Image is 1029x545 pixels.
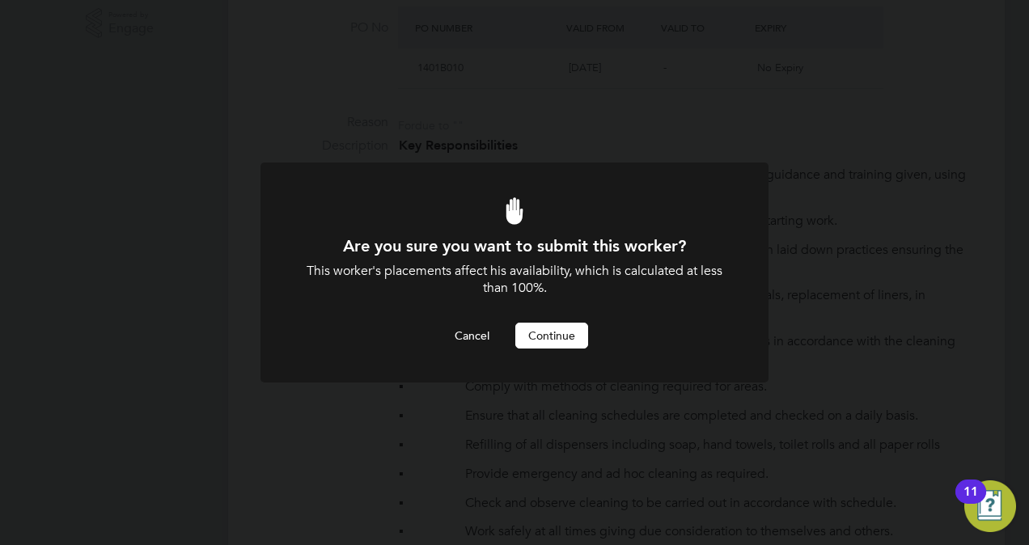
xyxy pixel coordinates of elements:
[304,235,725,256] h1: Are you sure you want to submit this worker?
[963,492,978,513] div: 11
[515,323,588,349] button: Continue
[964,480,1016,532] button: Open Resource Center, 11 new notifications
[442,323,502,349] button: Cancel
[304,263,725,297] div: This worker's placements affect his availability, which is calculated at less than 100%.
